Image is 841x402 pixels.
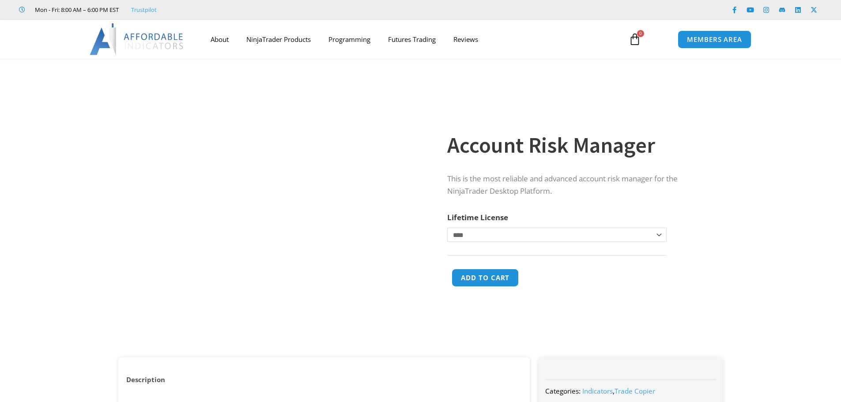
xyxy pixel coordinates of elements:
span: Mon - Fri: 8:00 AM – 6:00 PM EST [33,4,119,15]
a: Trustpilot [131,4,157,15]
span: Categories: [545,387,581,395]
a: Description [118,371,173,388]
span: MEMBERS AREA [687,36,742,43]
span: 0 [637,30,644,37]
p: This is the most reliable and advanced account risk manager for the NinjaTrader Desktop Platform. [447,173,705,198]
label: Lifetime License [447,212,508,222]
a: About [202,29,238,49]
a: Programming [320,29,379,49]
a: 0 [615,26,654,52]
a: Futures Trading [379,29,445,49]
img: LogoAI | Affordable Indicators – NinjaTrader [90,23,185,55]
a: NinjaTrader Products [238,29,320,49]
a: Indicators [582,387,613,395]
h1: Account Risk Manager [447,130,705,161]
button: Add to cart [452,269,519,287]
nav: Menu [202,29,618,49]
a: Trade Copier [615,387,655,395]
a: Reviews [445,29,487,49]
a: MEMBERS AREA [678,30,751,49]
span: , [582,387,655,395]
